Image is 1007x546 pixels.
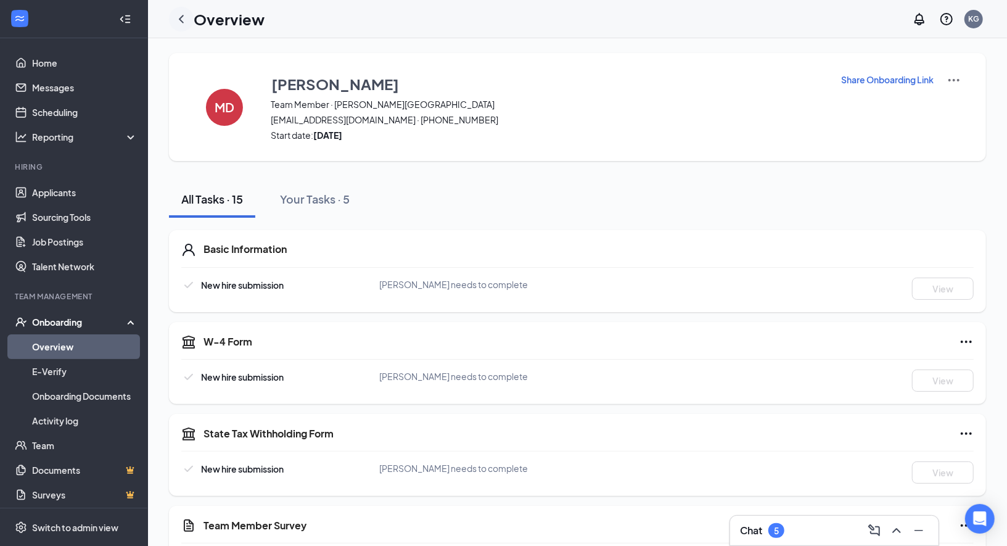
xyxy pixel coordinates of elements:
img: More Actions [947,73,961,88]
h3: [PERSON_NAME] [271,73,399,94]
svg: CustomFormIcon [181,518,196,533]
h1: Overview [194,9,265,30]
a: Home [32,51,138,75]
div: Your Tasks · 5 [280,191,350,207]
svg: Settings [15,521,27,534]
a: Talent Network [32,254,138,279]
div: KG [968,14,979,24]
svg: Ellipses [959,334,974,349]
a: Scheduling [32,100,138,125]
div: Reporting [32,131,138,143]
button: MD [194,73,255,141]
svg: QuestionInfo [939,12,954,27]
a: Messages [32,75,138,100]
button: ComposeMessage [865,521,884,540]
svg: Checkmark [181,370,196,384]
div: Team Management [15,291,135,302]
div: 5 [774,526,779,536]
span: [PERSON_NAME] needs to complete [379,279,528,290]
div: Open Intercom Messenger [965,504,995,534]
a: Team [32,433,138,458]
svg: WorkstreamLogo [14,12,26,25]
svg: ChevronUp [889,523,904,538]
a: Overview [32,334,138,359]
strong: [DATE] [313,130,342,141]
button: Minimize [909,521,929,540]
svg: Ellipses [959,518,974,533]
h4: MD [215,103,234,112]
svg: Checkmark [181,278,196,292]
svg: Notifications [912,12,927,27]
h5: State Tax Withholding Form [203,427,334,441]
span: New hire submission [201,279,284,291]
svg: ChevronLeft [174,12,189,27]
button: View [912,278,974,300]
h5: Team Member Survey [203,519,306,532]
svg: Minimize [911,523,926,538]
span: Team Member · [PERSON_NAME][GEOGRAPHIC_DATA] [271,98,825,110]
a: Job Postings [32,230,138,254]
svg: Ellipses [959,426,974,441]
button: View [912,370,974,392]
a: E-Verify [32,359,138,384]
svg: UserCheck [15,316,27,328]
button: ChevronUp [887,521,906,540]
svg: Analysis [15,131,27,143]
svg: Checkmark [181,461,196,476]
a: Sourcing Tools [32,205,138,230]
span: New hire submission [201,463,284,474]
h3: Chat [740,524,762,537]
svg: ComposeMessage [867,523,882,538]
div: Onboarding [32,316,127,328]
svg: TaxGovernmentIcon [181,426,196,441]
p: Share Onboarding Link [841,73,934,86]
svg: Collapse [119,13,131,25]
a: Onboarding Documents [32,384,138,408]
span: New hire submission [201,371,284,383]
span: [EMAIL_ADDRESS][DOMAIN_NAME] · [PHONE_NUMBER] [271,114,825,126]
div: Hiring [15,162,135,172]
svg: User [181,242,196,257]
button: View [912,461,974,484]
div: All Tasks · 15 [181,191,243,207]
span: [PERSON_NAME] needs to complete [379,371,528,382]
a: Activity log [32,408,138,433]
span: [PERSON_NAME] needs to complete [379,463,528,474]
span: Start date: [271,129,825,141]
button: [PERSON_NAME] [271,73,825,95]
h5: W-4 Form [203,335,252,349]
a: Applicants [32,180,138,205]
div: Switch to admin view [32,521,118,534]
h5: Basic Information [203,242,287,256]
a: DocumentsCrown [32,458,138,482]
button: Share Onboarding Link [841,73,934,86]
svg: TaxGovernmentIcon [181,334,196,349]
a: SurveysCrown [32,482,138,507]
